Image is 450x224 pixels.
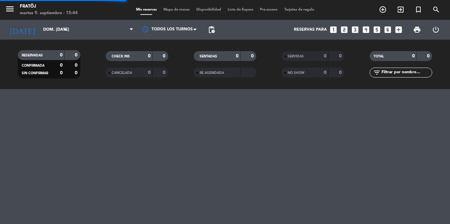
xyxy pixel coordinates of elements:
span: pending_actions [208,26,215,34]
strong: 0 [236,54,239,58]
span: CANCELADA [112,71,132,75]
strong: 0 [148,70,151,75]
i: turned_in_not [414,6,422,14]
span: print [413,26,421,34]
i: looks_two [340,25,349,34]
span: SIN CONFIRMAR [22,72,48,75]
div: martes 9. septiembre - 15:44 [20,10,78,16]
strong: 0 [324,70,326,75]
strong: 0 [163,54,167,58]
span: Tarjetas de regalo [281,8,318,12]
span: RE AGENDADA [200,71,224,75]
i: exit_to_app [397,6,405,14]
strong: 0 [60,71,63,75]
input: Filtrar por nombre... [381,69,432,76]
i: looks_one [329,25,338,34]
i: add_box [394,25,403,34]
strong: 0 [60,53,63,57]
i: add_circle_outline [379,6,387,14]
strong: 0 [75,63,79,68]
span: Pre-acceso [257,8,281,12]
strong: 0 [163,70,167,75]
strong: 0 [339,54,343,58]
i: menu [5,4,15,14]
span: CONFIRMADA [22,64,44,67]
strong: 0 [251,54,255,58]
i: looks_5 [373,25,381,34]
i: [DATE] [5,22,40,37]
span: RESERVADAS [22,54,43,57]
span: Lista de Espera [224,8,257,12]
button: menu [5,4,15,16]
span: Disponibilidad [193,8,224,12]
strong: 0 [412,54,415,58]
span: Mapa de mesas [160,8,193,12]
i: filter_list [373,69,381,77]
span: CHECK INS [112,55,130,58]
i: looks_4 [362,25,370,34]
span: TOTAL [374,55,384,58]
i: looks_3 [351,25,359,34]
strong: 0 [75,53,79,57]
span: Mis reservas [133,8,160,12]
span: SERVIDAS [288,55,304,58]
i: arrow_drop_down [61,26,69,34]
span: SENTADAS [200,55,217,58]
i: power_settings_new [432,26,440,34]
strong: 0 [324,54,326,58]
span: NO SHOW [288,71,304,75]
strong: 0 [60,63,63,68]
div: Fratöj [20,3,78,10]
strong: 0 [427,54,431,58]
strong: 0 [75,71,79,75]
strong: 0 [339,70,343,75]
strong: 0 [148,54,151,58]
i: search [432,6,440,14]
i: looks_6 [383,25,392,34]
div: LOG OUT [426,20,445,40]
span: Reservas para [294,27,327,32]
